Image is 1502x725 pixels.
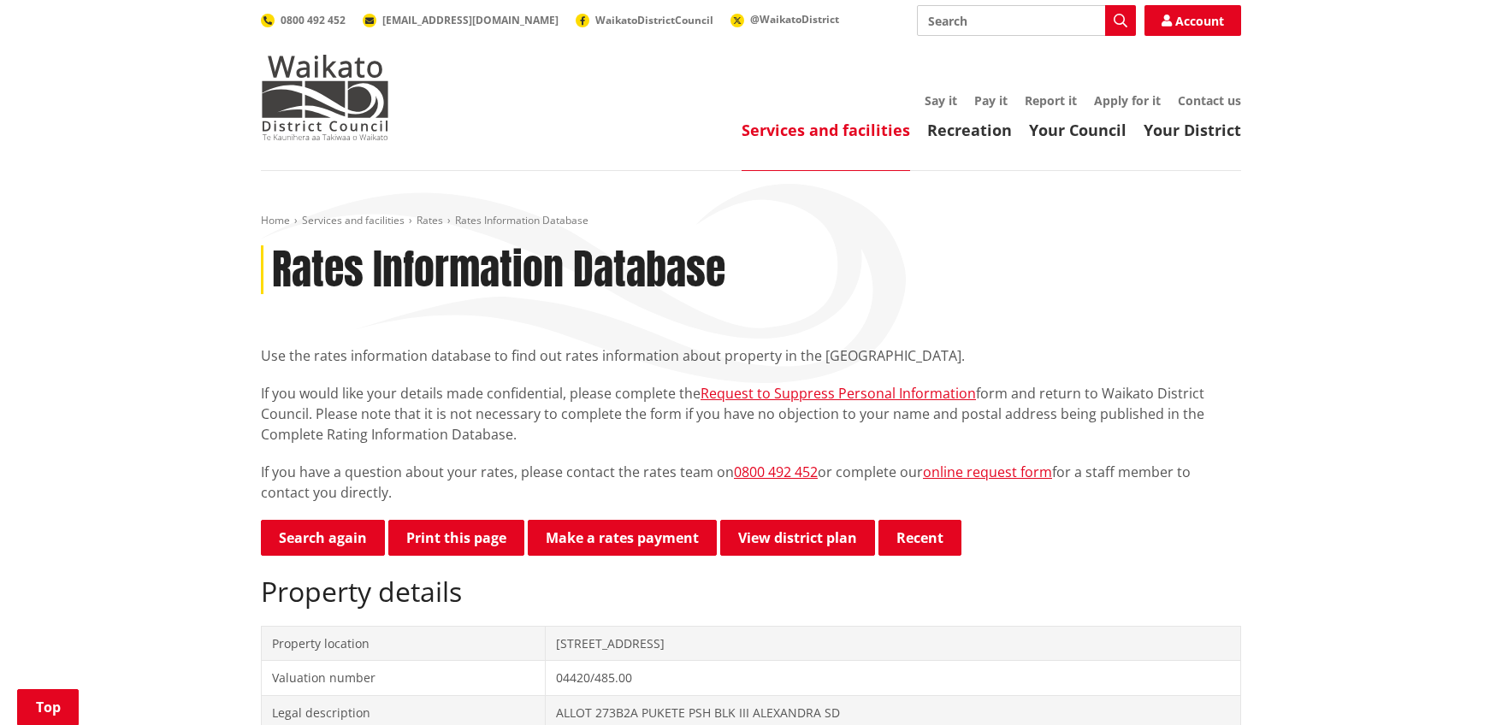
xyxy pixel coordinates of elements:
[1029,120,1126,140] a: Your Council
[1144,5,1241,36] a: Account
[595,13,713,27] span: WaikatoDistrictCouncil
[923,463,1052,481] a: online request form
[261,575,1241,608] h2: Property details
[742,120,910,140] a: Services and facilities
[363,13,559,27] a: [EMAIL_ADDRESS][DOMAIN_NAME]
[720,520,875,556] a: View district plan
[272,245,725,295] h1: Rates Information Database
[878,520,961,556] button: Recent
[750,12,839,27] span: @WaikatoDistrict
[576,13,713,27] a: WaikatoDistrictCouncil
[1025,92,1077,109] a: Report it
[302,213,405,227] a: Services and facilities
[417,213,443,227] a: Rates
[927,120,1012,140] a: Recreation
[917,5,1136,36] input: Search input
[262,661,546,696] td: Valuation number
[546,661,1241,696] td: 04420/485.00
[925,92,957,109] a: Say it
[17,689,79,725] a: Top
[261,520,385,556] a: Search again
[261,55,389,140] img: Waikato District Council - Te Kaunihera aa Takiwaa o Waikato
[730,12,839,27] a: @WaikatoDistrict
[388,520,524,556] button: Print this page
[382,13,559,27] span: [EMAIL_ADDRESS][DOMAIN_NAME]
[528,520,717,556] a: Make a rates payment
[1094,92,1161,109] a: Apply for it
[974,92,1008,109] a: Pay it
[262,626,546,661] td: Property location
[261,345,1241,366] p: Use the rates information database to find out rates information about property in the [GEOGRAPHI...
[546,626,1241,661] td: [STREET_ADDRESS]
[1178,92,1241,109] a: Contact us
[261,462,1241,503] p: If you have a question about your rates, please contact the rates team on or complete our for a s...
[281,13,346,27] span: 0800 492 452
[455,213,588,227] span: Rates Information Database
[261,213,290,227] a: Home
[1144,120,1241,140] a: Your District
[261,383,1241,445] p: If you would like your details made confidential, please complete the form and return to Waikato ...
[261,214,1241,228] nav: breadcrumb
[734,463,818,481] a: 0800 492 452
[1423,653,1485,715] iframe: Messenger Launcher
[701,384,976,403] a: Request to Suppress Personal Information
[261,13,346,27] a: 0800 492 452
